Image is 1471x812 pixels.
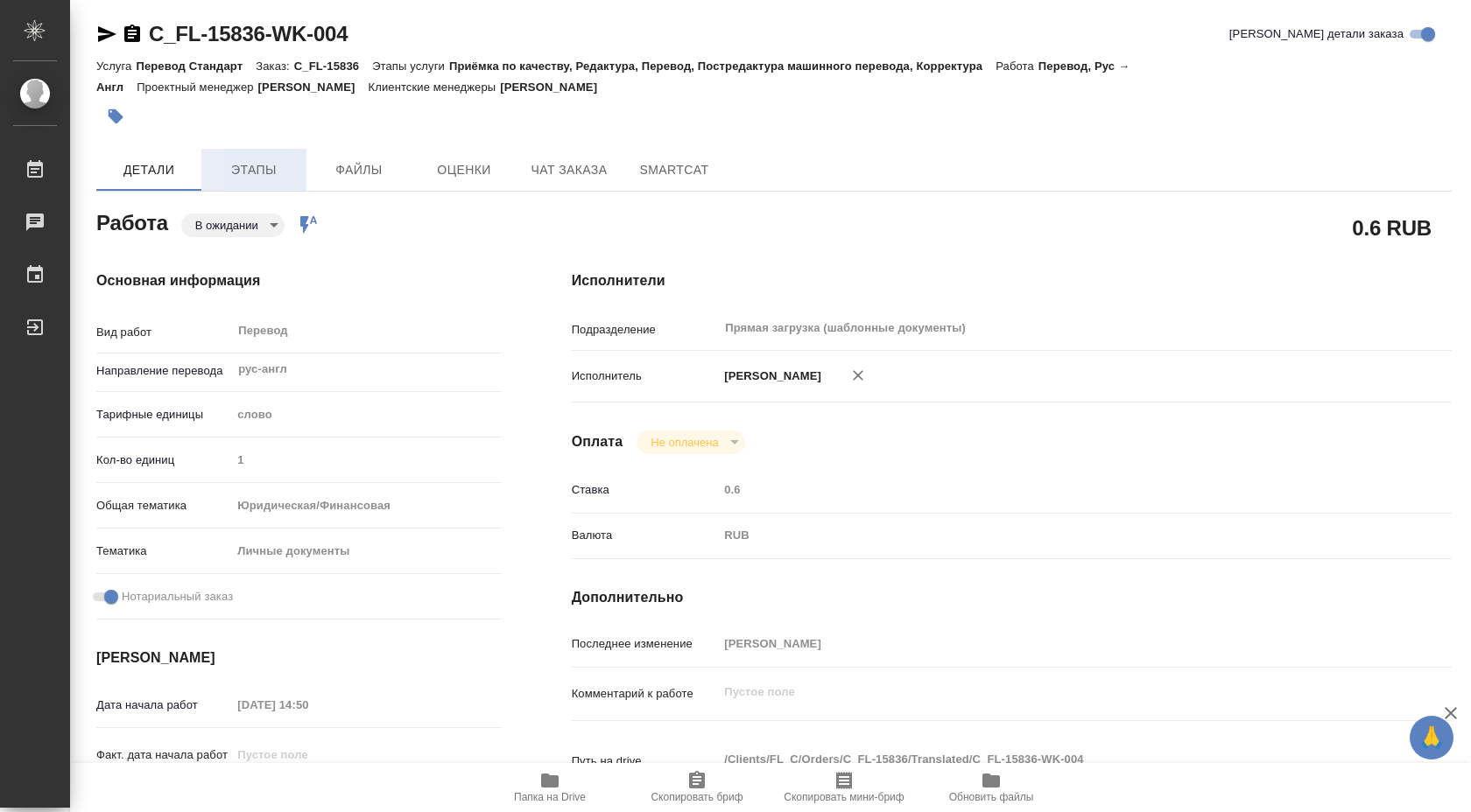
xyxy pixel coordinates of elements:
span: Файлы [317,159,401,181]
p: Услуга [96,59,136,73]
p: Клиентские менеджеры [369,80,501,94]
textarea: /Clients/FL_C/Orders/C_FL-15836/Translated/C_FL-15836-WK-004 [718,745,1378,774]
button: Добавить тэг [96,97,135,136]
p: Перевод Стандарт [136,59,256,73]
span: Папка на Drive [514,791,586,803]
button: Обновить файлы [918,763,1065,812]
span: [PERSON_NAME] детали заказа [1229,25,1404,43]
span: Нотариальный заказ [122,588,233,605]
h2: 0.6 RUB [1352,213,1432,242]
p: Общая тематика [96,497,231,514]
button: Скопировать мини-бриф [771,763,918,812]
p: Кол-во единиц [96,451,231,469]
div: В ожидании [637,430,744,454]
button: В ожидании [190,218,264,233]
p: Приёмка по качеству, Редактура, Перевод, Постредактура машинного перевода, Корректура [449,59,996,73]
button: Скопировать ссылку для ЯМессенджера [96,24,117,45]
h4: Оплата [572,431,623,452]
p: C_FL-15836 [294,59,372,73]
span: Скопировать мини-бриф [784,791,904,803]
input: Пустое поле [718,631,1378,656]
div: В ожидании [181,213,285,237]
p: Работа [996,59,1038,73]
span: Чат заказа [527,159,611,181]
p: Исполнитель [572,367,719,385]
p: Факт. дата начала работ [96,746,231,764]
p: Валюта [572,527,719,544]
p: Ставка [572,481,719,499]
p: [PERSON_NAME] [500,80,610,94]
span: Этапы [212,159,296,181]
input: Пустое поле [718,477,1378,502]
span: Обновить файлы [949,791,1034,803]
p: Тематика [96,542,231,560]
p: Заказ: [256,59,293,73]
p: Направление перевода [96,362,231,380]
button: Удалить исполнителя [839,356,877,395]
h2: Работа [96,206,168,237]
button: Скопировать бриф [623,763,771,812]
div: Личные документы [231,536,501,566]
h4: Основная информация [96,270,502,291]
button: Скопировать ссылку [122,24,143,45]
span: SmartCat [632,159,716,181]
div: RUB [718,521,1378,550]
p: [PERSON_NAME] [258,80,369,94]
input: Пустое поле [231,692,384,717]
h4: Исполнители [572,270,1452,291]
p: Подразделение [572,321,719,339]
button: Не оплачена [645,435,723,450]
p: [PERSON_NAME] [718,367,821,385]
a: C_FL-15836-WK-004 [149,22,348,45]
span: Оценки [422,159,506,181]
span: Скопировать бриф [651,791,743,803]
p: Вид работ [96,324,231,341]
p: Дата начала работ [96,696,231,714]
input: Пустое поле [231,447,501,472]
p: Последнее изменение [572,635,719,653]
p: Путь на drive [572,752,719,770]
span: Детали [107,159,191,181]
div: слово [231,400,501,430]
h4: [PERSON_NAME] [96,647,502,668]
button: 🙏 [1410,716,1453,759]
p: Тарифные единицы [96,406,231,423]
h4: Дополнительно [572,587,1452,608]
span: 🙏 [1417,719,1446,756]
button: Папка на Drive [476,763,623,812]
div: Юридическая/Финансовая [231,491,501,521]
p: Комментарий к работе [572,685,719,703]
p: Проектный менеджер [137,80,257,94]
input: Пустое поле [231,742,384,767]
p: Этапы услуги [372,59,449,73]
